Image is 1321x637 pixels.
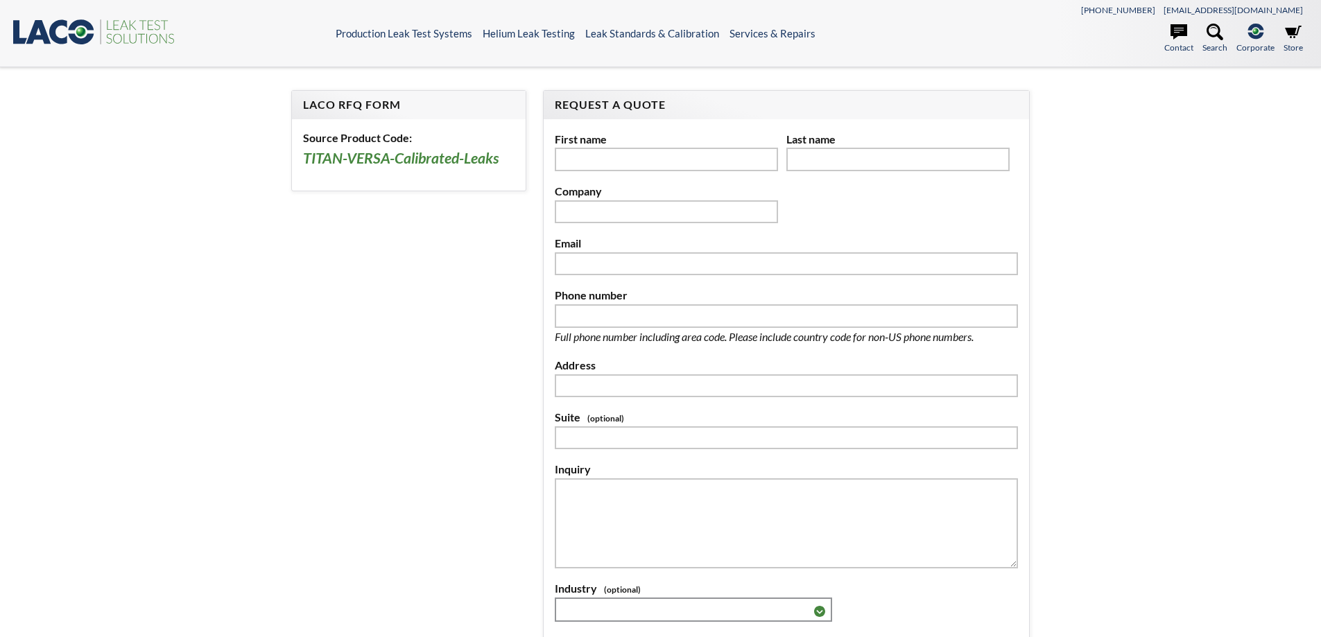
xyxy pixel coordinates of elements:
[303,98,515,112] h4: LACO RFQ Form
[303,131,412,144] b: Source Product Code:
[555,328,1018,346] p: Full phone number including area code. Please include country code for non-US phone numbers.
[786,130,1010,148] label: Last name
[729,27,815,40] a: Services & Repairs
[1164,5,1303,15] a: [EMAIL_ADDRESS][DOMAIN_NAME]
[555,286,1018,304] label: Phone number
[1284,24,1303,54] a: Store
[1236,41,1275,54] span: Corporate
[555,579,1018,597] label: Industry
[1164,24,1193,54] a: Contact
[483,27,575,40] a: Helium Leak Testing
[1202,24,1227,54] a: Search
[303,149,515,168] h3: TITAN-VERSA-Calibrated-Leaks
[555,182,778,200] label: Company
[555,408,1018,426] label: Suite
[555,234,1018,252] label: Email
[555,98,1018,112] h4: Request A Quote
[555,356,1018,374] label: Address
[555,460,1018,478] label: Inquiry
[585,27,719,40] a: Leak Standards & Calibration
[1081,5,1155,15] a: [PHONE_NUMBER]
[555,130,778,148] label: First name
[336,27,472,40] a: Production Leak Test Systems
